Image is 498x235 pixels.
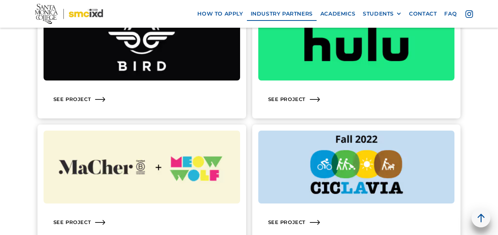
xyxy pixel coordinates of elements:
[471,208,490,227] a: back to top
[268,219,306,226] div: See Project
[268,96,306,103] div: See Project
[37,2,246,118] a: See Project
[53,219,91,226] div: See Project
[35,4,103,24] img: Santa Monica College - SMC IxD logo
[53,96,91,103] div: See Project
[194,7,247,21] a: how to apply
[252,2,461,118] a: See Project
[247,7,317,21] a: industry partners
[440,7,461,21] a: faq
[317,7,359,21] a: Academics
[405,7,440,21] a: contact
[363,11,394,17] div: STUDENTS
[44,8,240,80] img: The partner card for the collaboration with Bird scooters.
[465,10,473,18] img: icon - instagram
[363,11,401,17] div: STUDENTS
